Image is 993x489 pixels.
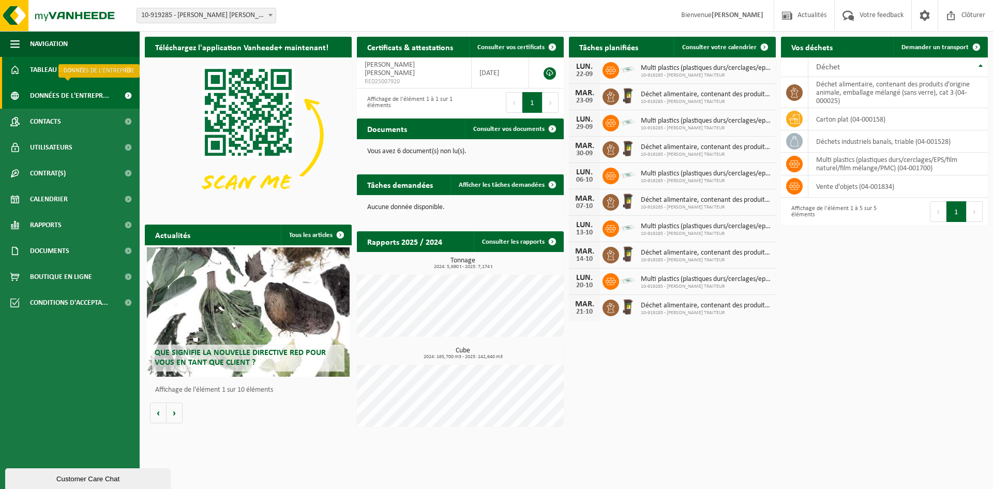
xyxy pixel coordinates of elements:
div: 06-10 [574,176,595,184]
td: multi plastics (plastiques durs/cerclages/EPS/film naturel/film mélange/PMC) (04-001700) [808,153,988,175]
p: Vous avez 6 document(s) non lu(s). [367,148,553,155]
div: Affichage de l'élément 1 à 1 sur 1 éléments [362,91,455,114]
span: Rapports [30,212,62,238]
button: 1 [522,92,543,113]
td: déchet alimentaire, contenant des produits d'origine animale, emballage mélangé (sans verre), cat... [808,77,988,108]
div: 23-09 [574,97,595,105]
h2: Téléchargez l'application Vanheede+ maintenant! [145,37,339,57]
h3: Cube [362,347,564,360]
div: 20-10 [574,282,595,289]
div: LUN. [574,274,595,282]
span: 10-919285 - [PERSON_NAME] TRAITEUR [641,204,771,211]
span: 10-919285 - [PERSON_NAME] TRAITEUR [641,125,771,131]
span: Déchet alimentaire, contenant des produits d'origine animale, emballage mélangé ... [641,249,771,257]
span: Multi plastics (plastiques durs/cerclages/eps/film naturel/film mélange/pmc) [641,223,771,231]
img: Download de VHEPlus App [145,57,352,213]
span: Conditions d'accepta... [30,290,108,316]
a: Afficher les tâches demandées [450,174,563,195]
span: 10-919285 - [PERSON_NAME] TRAITEUR [641,284,771,290]
span: Contacts [30,109,61,135]
span: 10-919285 - [PERSON_NAME] TRAITEUR [641,231,771,237]
span: Déchet alimentaire, contenant des produits d'origine animale, emballage mélangé ... [641,196,771,204]
button: Previous [506,92,522,113]
a: Que signifie la nouvelle directive RED pour vous en tant que client ? [147,247,350,377]
div: 21-10 [574,308,595,316]
td: carton plat (04-000158) [808,108,988,130]
button: Previous [930,201,946,222]
span: Navigation [30,31,68,57]
img: LP-SK-00500-LPE-16 [619,61,637,78]
span: Déchet [816,63,840,71]
span: Multi plastics (plastiques durs/cerclages/eps/film naturel/film mélange/pmc) [641,117,771,125]
button: Next [967,201,983,222]
div: MAR. [574,247,595,256]
div: 07-10 [574,203,595,210]
span: Afficher les tâches demandées [459,182,545,188]
img: WB-0240-HPE-BN-01 [619,87,637,105]
img: LP-SK-00500-LPE-16 [619,219,637,236]
div: MAR. [574,142,595,150]
span: Déchet alimentaire, contenant des produits d'origine animale, emballage mélangé ... [641,143,771,152]
img: WB-0240-HPE-BN-01 [619,140,637,157]
span: 10-919285 - [PERSON_NAME] TRAITEUR [641,99,771,105]
button: Volgende [167,403,183,423]
div: 13-10 [574,229,595,236]
h2: Certificats & attestations [357,37,463,57]
span: 10-919285 - [PERSON_NAME] TRAITEUR [641,257,771,263]
div: LUN. [574,115,595,124]
div: 14-10 [574,256,595,263]
a: Tous les articles [281,225,351,245]
p: Aucune donnée disponible. [367,204,553,211]
div: MAR. [574,195,595,203]
span: Tableau de bord [30,57,86,83]
td: vente d'objets (04-001834) [808,175,988,198]
a: Consulter vos certificats [469,37,563,57]
span: 2024: 5,690 t - 2025: 7,174 t [362,264,564,270]
h2: Vos déchets [781,37,843,57]
img: LP-SK-00500-LPE-16 [619,272,637,289]
span: Contrat(s) [30,160,66,186]
span: Documents [30,238,69,264]
h2: Rapports 2025 / 2024 [357,231,453,251]
img: LP-SK-00500-LPE-16 [619,113,637,131]
h2: Actualités [145,225,201,245]
img: WB-0240-HPE-BN-01 [619,245,637,263]
span: Multi plastics (plastiques durs/cerclages/eps/film naturel/film mélange/pmc) [641,275,771,284]
span: Déchet alimentaire, contenant des produits d'origine animale, emballage mélangé ... [641,302,771,310]
iframe: chat widget [5,466,173,489]
span: 10-919285 - [PERSON_NAME] TRAITEUR [641,72,771,79]
span: Consulter vos certificats [477,44,545,51]
div: LUN. [574,221,595,229]
span: Utilisateurs [30,135,72,160]
span: Calendrier [30,186,68,212]
span: 10-919285 - [PERSON_NAME] TRAITEUR [641,178,771,184]
span: Consulter vos documents [473,126,545,132]
h2: Tâches demandées [357,174,443,195]
span: Données de l'entrepr... [30,83,109,109]
h3: Tonnage [362,257,564,270]
span: 2024: 165,700 m3 - 2025: 242,640 m3 [362,354,564,360]
h2: Documents [357,118,417,139]
td: déchets industriels banals, triable (04-001528) [808,130,988,153]
div: 30-09 [574,150,595,157]
div: LUN. [574,63,595,71]
img: LP-SK-00500-LPE-16 [619,166,637,184]
div: 22-09 [574,71,595,78]
span: 10-919285 - LEBRUN TRAITEUR - WAVRIN [137,8,276,23]
div: LUN. [574,168,595,176]
span: 10-919285 - [PERSON_NAME] TRAITEUR [641,152,771,158]
a: Demander un transport [893,37,987,57]
span: Consulter votre calendrier [682,44,757,51]
div: Affichage de l'élément 1 à 5 sur 5 éléments [786,200,879,223]
span: Boutique en ligne [30,264,92,290]
span: Que signifie la nouvelle directive RED pour vous en tant que client ? [155,349,326,367]
img: WB-0240-HPE-BN-01 [619,192,637,210]
span: RED25007920 [365,78,463,86]
button: Vorige [150,403,167,423]
a: Consulter vos documents [465,118,563,139]
p: Affichage de l'élément 1 sur 10 éléments [155,387,347,394]
a: Consulter votre calendrier [674,37,775,57]
div: MAR. [574,300,595,308]
a: Consulter les rapports [474,231,563,252]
